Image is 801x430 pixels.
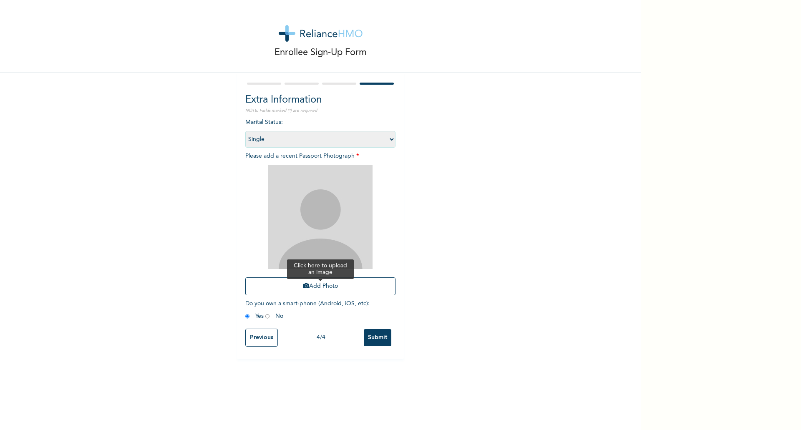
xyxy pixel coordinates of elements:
[245,329,278,347] input: Previous
[245,108,395,114] p: NOTE: Fields marked (*) are required
[275,46,367,60] p: Enrollee Sign-Up Form
[245,301,370,319] span: Do you own a smart-phone (Android, iOS, etc) : Yes No
[245,153,395,299] span: Please add a recent Passport Photograph
[279,25,363,42] img: logo
[268,165,373,269] img: Crop
[245,119,395,142] span: Marital Status :
[278,333,364,342] div: 4 / 4
[245,93,395,108] h2: Extra Information
[245,277,395,295] button: Add Photo
[364,329,391,346] input: Submit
